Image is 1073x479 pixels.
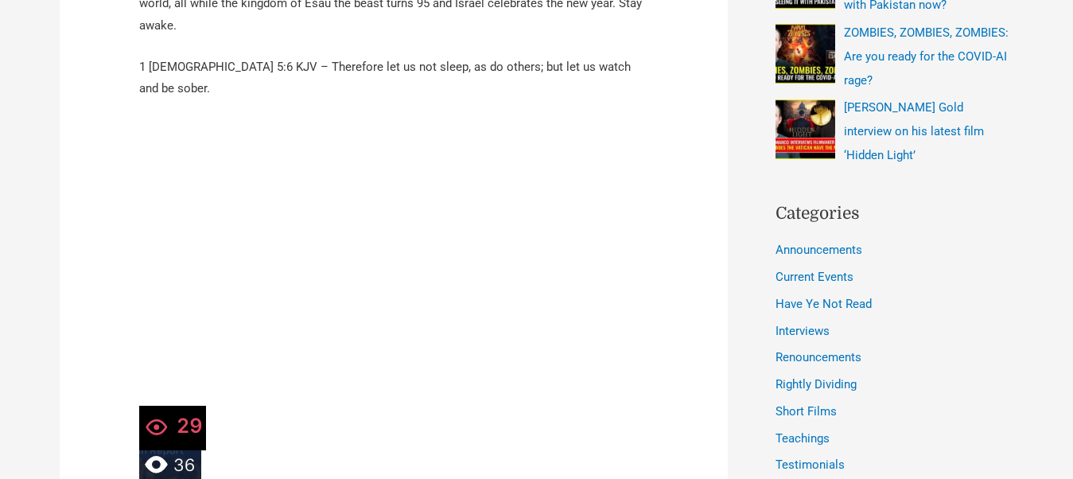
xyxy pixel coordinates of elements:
[844,25,1009,88] a: ZOMBIES, ZOMBIES, ZOMBIES: Are you ready for the COVID-AI rage?
[776,201,1014,227] h2: Categories
[776,350,861,364] a: Renouncements
[776,431,830,446] a: Teachings
[776,243,862,257] a: Announcements
[139,56,648,101] p: 1 [DEMOGRAPHIC_DATA] 5:6 KJV – Therefore let us not sleep, as do others; but let us watch and be ...
[776,377,857,391] a: Rightly Dividing
[139,119,648,406] iframe: 2025-09-22 19-42-16
[776,324,830,338] a: Interviews
[776,458,845,472] a: Testimonials
[776,270,853,284] a: Current Events
[776,297,872,311] a: Have Ye Not Read
[776,404,837,419] a: Short Films
[844,100,984,162] a: [PERSON_NAME] Gold interview on his latest film ‘Hidden Light’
